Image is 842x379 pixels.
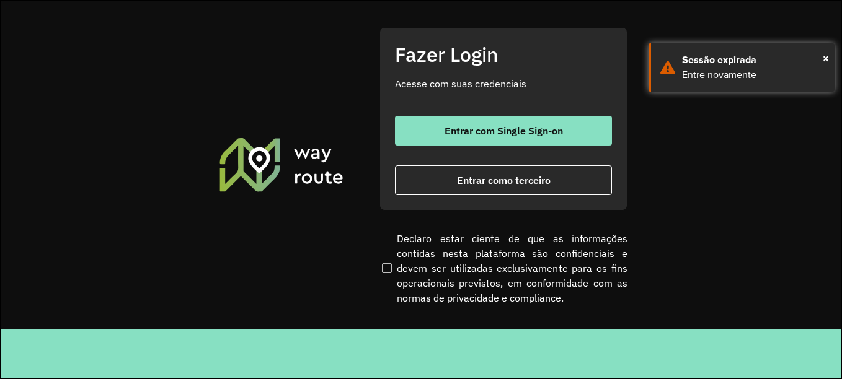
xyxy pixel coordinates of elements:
span: Entrar como terceiro [457,175,551,185]
label: Declaro estar ciente de que as informações contidas nesta plataforma são confidenciais e devem se... [379,231,627,305]
button: Close [823,49,829,68]
img: Roteirizador AmbevTech [218,136,345,193]
span: Entrar com Single Sign-on [445,126,563,136]
div: Sessão expirada [682,53,825,68]
div: Entre novamente [682,68,825,82]
span: × [823,49,829,68]
button: button [395,116,612,146]
h2: Fazer Login [395,43,612,66]
button: button [395,165,612,195]
p: Acesse com suas credenciais [395,76,612,91]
